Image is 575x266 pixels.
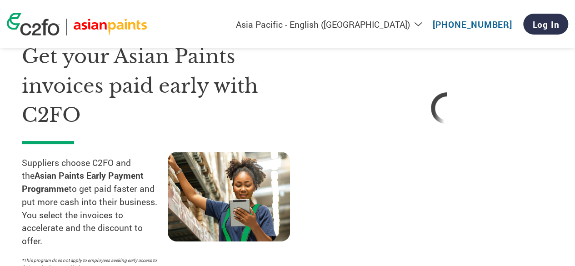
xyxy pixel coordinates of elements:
strong: Asian Paints Early Payment Programme [22,170,144,194]
a: Log In [523,14,568,35]
a: [PHONE_NUMBER] [433,19,512,30]
img: supply chain worker [168,152,290,241]
img: Asian Paints [74,19,147,35]
img: c2fo logo [7,13,60,35]
p: Suppliers choose C2FO and the to get paid faster and put more cash into their business. You selec... [22,156,168,248]
h1: Get your Asian Paints invoices paid early with C2FO [22,42,313,130]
